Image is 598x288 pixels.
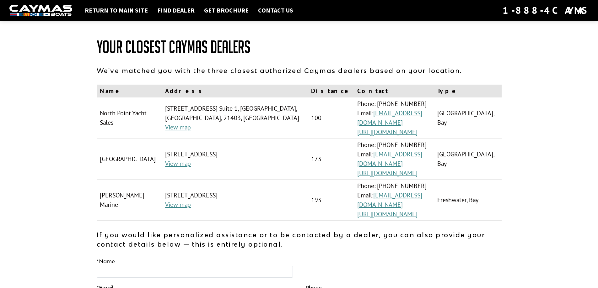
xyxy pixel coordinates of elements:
th: Type [434,85,502,97]
h1: Your Closest Caymas Dealers [97,38,502,56]
td: Phone: [PHONE_NUMBER] Email: [354,139,434,180]
a: [URL][DOMAIN_NAME] [357,128,418,136]
td: Freshwater, Bay [434,180,502,221]
a: View map [165,123,191,131]
td: [PERSON_NAME] Marine [97,180,162,221]
a: View map [165,160,191,168]
td: 173 [308,139,354,180]
a: [EMAIL_ADDRESS][DOMAIN_NAME] [357,191,422,209]
th: Name [97,85,162,97]
td: [STREET_ADDRESS] [162,139,308,180]
label: Name [97,258,115,265]
td: Phone: [PHONE_NUMBER] Email: [354,97,434,139]
td: 193 [308,180,354,221]
td: Phone: [PHONE_NUMBER] Email: [354,180,434,221]
th: Contact [354,85,434,97]
th: Address [162,85,308,97]
th: Distance [308,85,354,97]
a: Contact Us [255,6,296,14]
td: [GEOGRAPHIC_DATA], Bay [434,139,502,180]
p: We've matched you with the three closest authorized Caymas dealers based on your location. [97,66,502,75]
td: [STREET_ADDRESS] Suite 1, [GEOGRAPHIC_DATA], [GEOGRAPHIC_DATA], 21403, [GEOGRAPHIC_DATA] [162,97,308,139]
a: Find Dealer [154,6,198,14]
a: [EMAIL_ADDRESS][DOMAIN_NAME] [357,150,422,168]
a: [EMAIL_ADDRESS][DOMAIN_NAME] [357,109,422,127]
a: View map [165,201,191,209]
td: 100 [308,97,354,139]
p: If you would like personalized assistance or to be contacted by a dealer, you can also provide yo... [97,230,502,249]
a: [URL][DOMAIN_NAME] [357,210,418,218]
td: [GEOGRAPHIC_DATA], Bay [434,97,502,139]
a: [URL][DOMAIN_NAME] [357,169,418,177]
td: [GEOGRAPHIC_DATA] [97,139,162,180]
img: white-logo-c9c8dbefe5ff5ceceb0f0178aa75bf4bb51f6bca0971e226c86eb53dfe498488.png [9,5,72,16]
div: 1-888-4CAYMAS [503,3,589,17]
a: Get Brochure [201,6,252,14]
td: [STREET_ADDRESS] [162,180,308,221]
a: Return to main site [82,6,151,14]
td: North Point Yacht Sales [97,97,162,139]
